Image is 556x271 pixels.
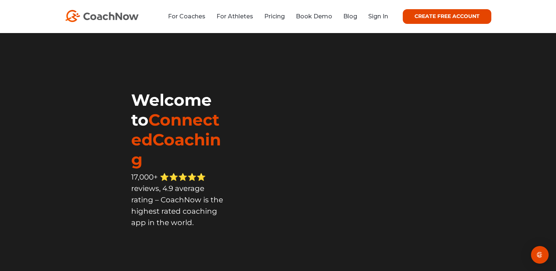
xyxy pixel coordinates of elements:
[403,9,491,24] a: CREATE FREE ACCOUNT
[131,90,225,169] h1: Welcome to
[168,13,205,20] a: For Coaches
[368,13,388,20] a: Sign In
[531,246,549,264] div: Open Intercom Messenger
[65,10,139,22] img: CoachNow Logo
[131,173,223,227] span: 17,000+ ⭐️⭐️⭐️⭐️⭐️ reviews, 4.9 average rating – CoachNow is the highest rated coaching app in th...
[131,242,223,261] iframe: Embedded CTA
[264,13,285,20] a: Pricing
[131,110,221,169] span: ConnectedCoaching
[296,13,332,20] a: Book Demo
[216,13,253,20] a: For Athletes
[343,13,357,20] a: Blog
